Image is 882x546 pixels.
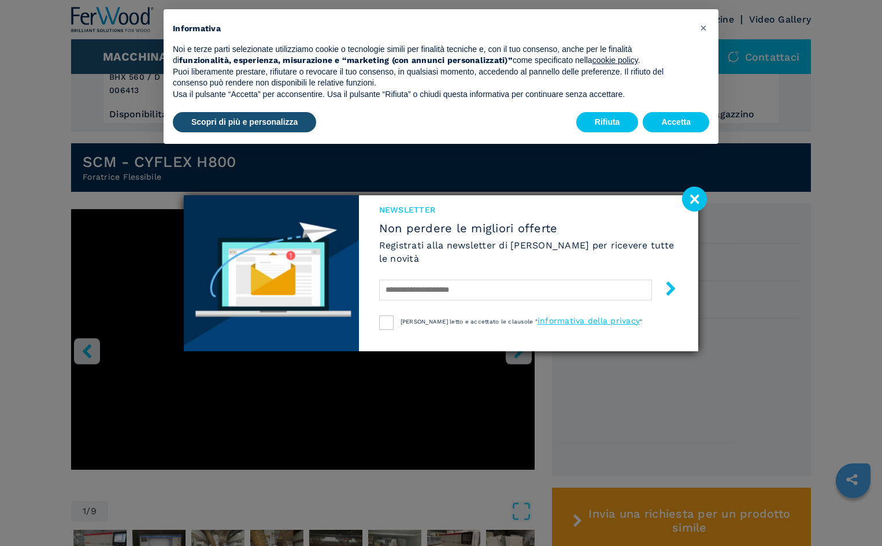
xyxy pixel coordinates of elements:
[401,318,538,325] span: [PERSON_NAME] letto e accettato le clausole "
[379,239,678,265] h6: Registrati alla newsletter di [PERSON_NAME] per ricevere tutte le novità
[173,89,691,101] p: Usa il pulsante “Accetta” per acconsentire. Usa il pulsante “Rifiuta” o chiudi questa informativa...
[700,21,707,35] span: ×
[576,112,639,133] button: Rifiuta
[538,316,640,325] a: informativa della privacy
[592,55,638,65] a: cookie policy
[379,204,678,216] span: NEWSLETTER
[652,277,678,304] button: submit-button
[694,18,713,37] button: Chiudi questa informativa
[379,221,678,235] span: Non perdere le migliori offerte
[640,318,642,325] span: "
[173,112,316,133] button: Scopri di più e personalizza
[173,66,691,89] p: Puoi liberamente prestare, rifiutare o revocare il tuo consenso, in qualsiasi momento, accedendo ...
[179,55,513,65] strong: funzionalità, esperienza, misurazione e “marketing (con annunci personalizzati)”
[173,44,691,66] p: Noi e terze parti selezionate utilizziamo cookie o tecnologie simili per finalità tecniche e, con...
[643,112,709,133] button: Accetta
[173,23,691,35] h2: Informativa
[184,195,359,351] img: Newsletter image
